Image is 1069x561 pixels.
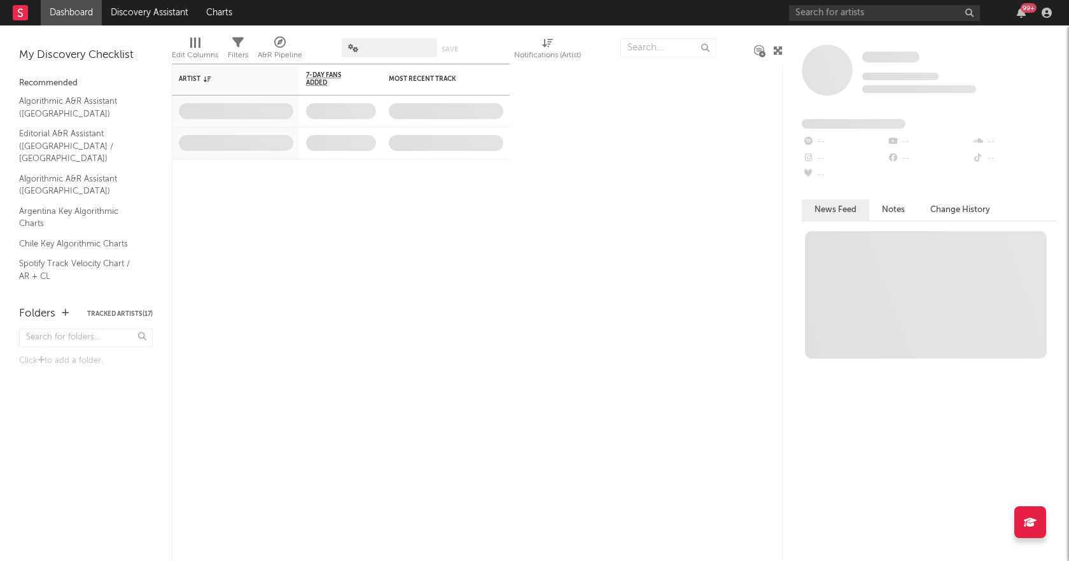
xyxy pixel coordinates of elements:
[972,150,1056,167] div: --
[802,199,869,220] button: News Feed
[886,134,971,150] div: --
[802,119,905,129] span: Fans Added by Platform
[1021,3,1037,13] div: 99 +
[869,199,918,220] button: Notes
[514,32,581,69] div: Notifications (Artist)
[19,257,140,283] a: Spotify Track Velocity Chart / AR + CL
[19,329,153,347] input: Search for folders...
[886,150,971,167] div: --
[442,46,458,53] button: Save
[972,134,1056,150] div: --
[1017,8,1026,18] button: 99+
[862,85,976,93] span: 0 fans last week
[862,51,919,64] a: Some Artist
[19,76,153,91] div: Recommended
[19,48,153,63] div: My Discovery Checklist
[258,32,302,69] div: A&R Pipeline
[19,237,140,251] a: Chile Key Algorithmic Charts
[228,48,248,63] div: Filters
[258,48,302,63] div: A&R Pipeline
[514,48,581,63] div: Notifications (Artist)
[19,127,140,166] a: Editorial A&R Assistant ([GEOGRAPHIC_DATA] / [GEOGRAPHIC_DATA])
[172,48,218,63] div: Edit Columns
[802,167,886,183] div: --
[19,353,153,369] div: Click to add a folder.
[19,94,140,120] a: Algorithmic A&R Assistant ([GEOGRAPHIC_DATA])
[389,75,484,83] div: Most Recent Track
[802,150,886,167] div: --
[620,38,716,57] input: Search...
[802,134,886,150] div: --
[87,311,153,317] button: Tracked Artists(17)
[789,5,980,21] input: Search for artists
[19,172,140,198] a: Algorithmic A&R Assistant ([GEOGRAPHIC_DATA])
[862,52,919,62] span: Some Artist
[862,73,939,80] span: Tracking Since: [DATE]
[19,204,140,231] a: Argentina Key Algorithmic Charts
[918,199,1003,220] button: Change History
[306,71,357,87] span: 7-Day Fans Added
[228,32,248,69] div: Filters
[19,306,55,322] div: Folders
[172,32,218,69] div: Edit Columns
[179,75,274,83] div: Artist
